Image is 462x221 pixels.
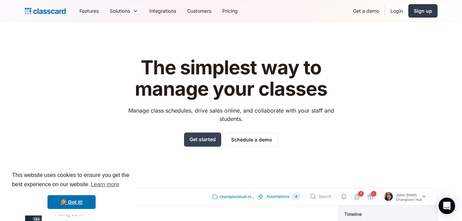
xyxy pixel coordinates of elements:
a: learn more about cookies [90,179,120,190]
a: Login [385,3,408,19]
a: Get started [184,133,221,147]
p: Manage class schedules, drive sales online, and collaborate with your staff and students. [122,106,340,123]
a: Sign up [408,4,438,18]
a: Get a demo [347,3,385,19]
a: home [25,6,66,16]
div: cookieconsent [6,165,138,215]
div: Sign up [414,7,432,14]
div: Solutions [104,3,144,19]
a: Schedule a demo [225,133,278,147]
h1: The simplest way to manage your classes [122,57,340,99]
span: This website uses cookies to ensure you get the best experience on our website. [12,171,131,190]
div: Open Intercom Messenger [439,198,455,214]
a: Pricing [217,3,243,19]
a: dismiss cookie message [47,195,96,209]
div: Solutions [110,7,130,14]
a: Features [74,3,104,19]
a: Customers [182,3,217,19]
a: Integrations [144,3,182,19]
